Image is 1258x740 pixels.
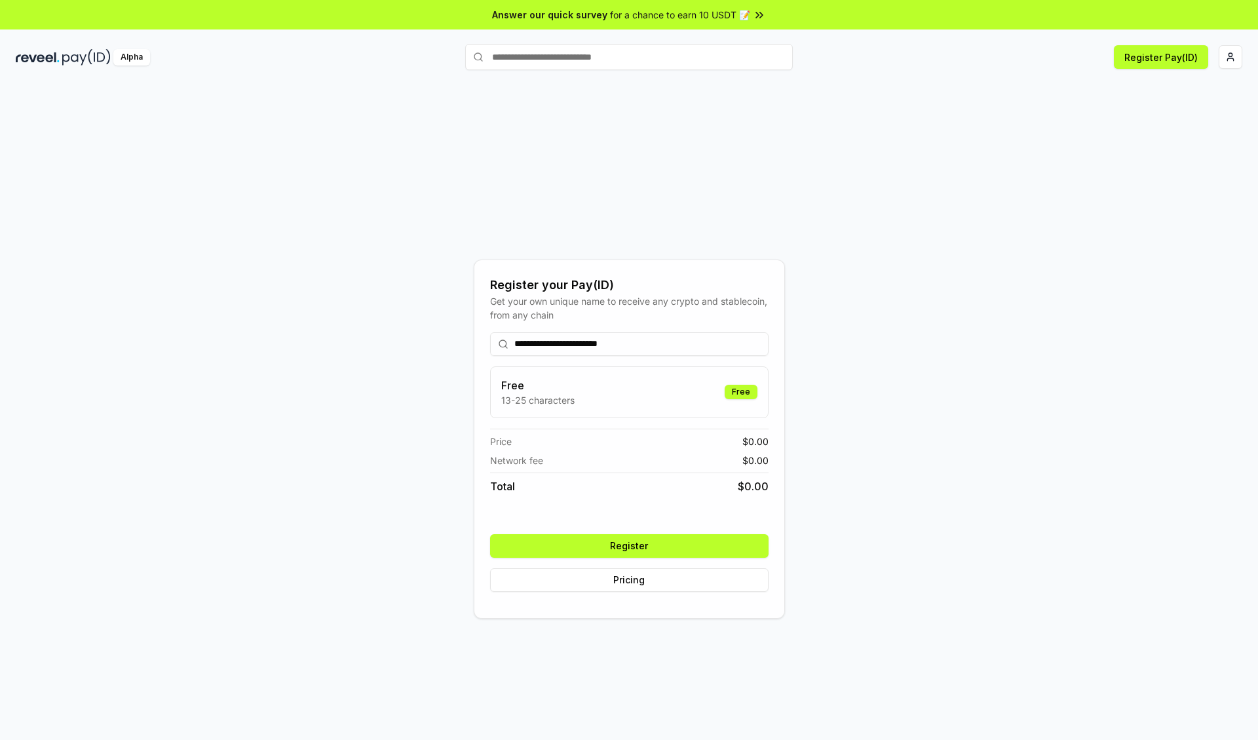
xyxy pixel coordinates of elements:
[725,385,757,399] div: Free
[490,478,515,494] span: Total
[16,49,60,66] img: reveel_dark
[490,568,769,592] button: Pricing
[490,294,769,322] div: Get your own unique name to receive any crypto and stablecoin, from any chain
[490,454,543,467] span: Network fee
[490,435,512,448] span: Price
[1114,45,1208,69] button: Register Pay(ID)
[610,8,750,22] span: for a chance to earn 10 USDT 📝
[62,49,111,66] img: pay_id
[490,534,769,558] button: Register
[738,478,769,494] span: $ 0.00
[501,378,575,393] h3: Free
[490,276,769,294] div: Register your Pay(ID)
[742,435,769,448] span: $ 0.00
[113,49,150,66] div: Alpha
[492,8,607,22] span: Answer our quick survey
[501,393,575,407] p: 13-25 characters
[742,454,769,467] span: $ 0.00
